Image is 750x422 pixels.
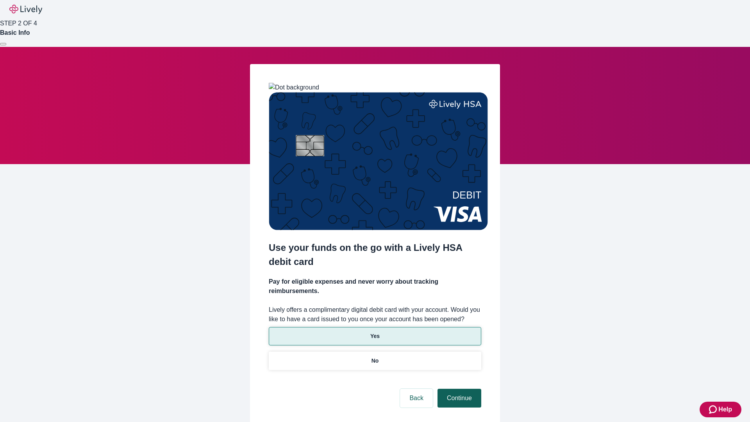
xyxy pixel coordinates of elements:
[269,277,481,296] h4: Pay for eligible expenses and never worry about tracking reimbursements.
[9,5,42,14] img: Lively
[269,241,481,269] h2: Use your funds on the go with a Lively HSA debit card
[709,405,718,414] svg: Zendesk support icon
[371,357,379,365] p: No
[269,83,319,92] img: Dot background
[400,389,433,408] button: Back
[718,405,732,414] span: Help
[269,92,488,230] img: Debit card
[269,305,481,324] label: Lively offers a complimentary digital debit card with your account. Would you like to have a card...
[370,332,380,340] p: Yes
[269,327,481,345] button: Yes
[700,402,741,417] button: Zendesk support iconHelp
[437,389,481,408] button: Continue
[269,352,481,370] button: No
